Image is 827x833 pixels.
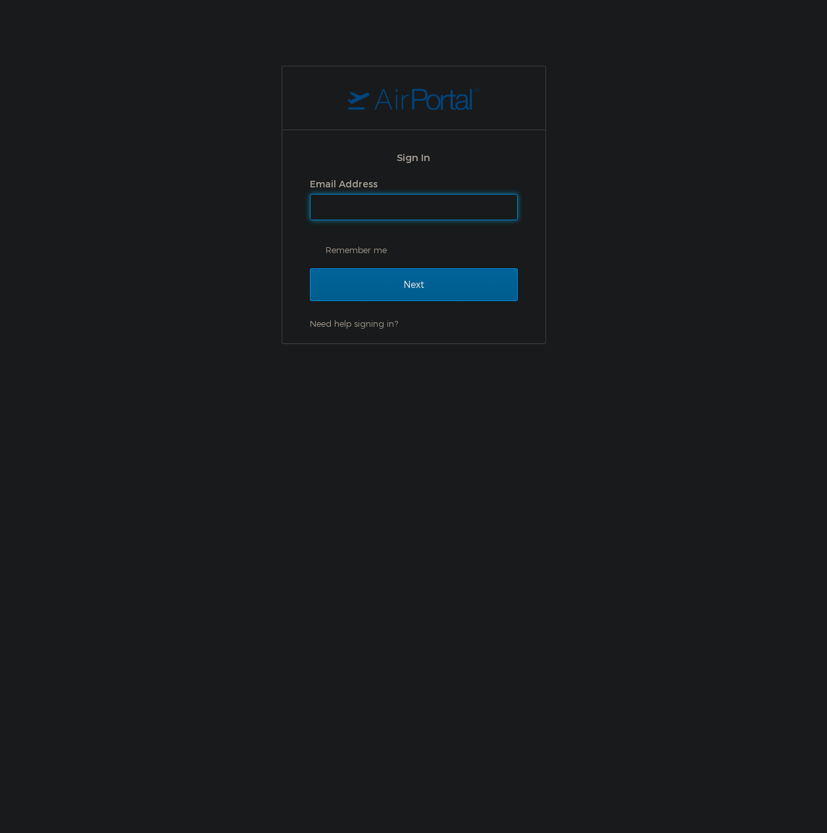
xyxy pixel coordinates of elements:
a: Need help signing in? [310,318,398,329]
label: Email Address [310,178,378,189]
img: logo [348,86,480,110]
label: Remember me [310,240,518,260]
h2: Sign In [310,150,518,165]
input: Next [310,268,518,301]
